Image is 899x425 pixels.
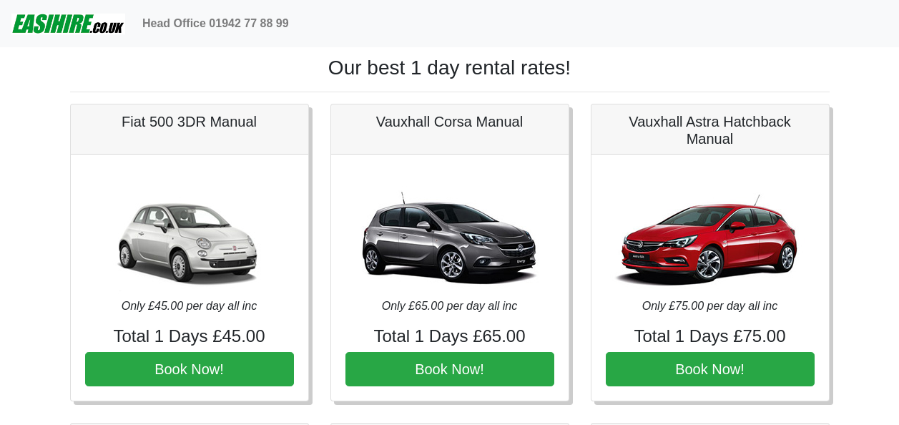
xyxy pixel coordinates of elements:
img: Vauxhall Corsa Manual [350,169,550,298]
h5: Vauxhall Corsa Manual [345,113,554,130]
img: easihire_logo_small.png [11,9,125,38]
button: Book Now! [606,352,815,386]
button: Book Now! [345,352,554,386]
h1: Our best 1 day rental rates! [70,56,830,80]
h4: Total 1 Days £75.00 [606,326,815,347]
img: Vauxhall Astra Hatchback Manual [610,169,810,298]
a: Head Office 01942 77 88 99 [137,9,295,38]
i: Only £75.00 per day all inc [642,300,777,312]
h5: Fiat 500 3DR Manual [85,113,294,130]
h4: Total 1 Days £45.00 [85,326,294,347]
b: Head Office 01942 77 88 99 [142,17,289,29]
h5: Vauxhall Astra Hatchback Manual [606,113,815,147]
button: Book Now! [85,352,294,386]
h4: Total 1 Days £65.00 [345,326,554,347]
i: Only £65.00 per day all inc [382,300,517,312]
i: Only £45.00 per day all inc [122,300,257,312]
img: Fiat 500 3DR Manual [89,169,290,298]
